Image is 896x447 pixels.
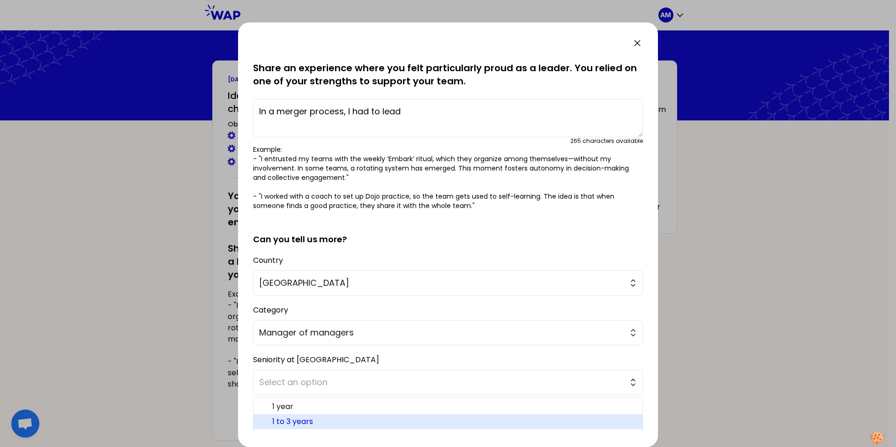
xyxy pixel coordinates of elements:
span: [GEOGRAPHIC_DATA] [259,276,624,290]
span: Select an option [259,376,624,389]
span: 1 year [272,401,635,412]
textarea: In a merger process, I had to lead [253,99,643,137]
span: > 3 years [272,431,635,442]
span: 1 to 3 years [272,416,635,427]
label: Seniority at [GEOGRAPHIC_DATA] [253,354,379,365]
button: Manager of managers [253,320,643,345]
span: Manager of managers [259,326,624,339]
button: [GEOGRAPHIC_DATA] [253,270,643,296]
ul: Select an option [253,397,643,447]
p: Example: - "I entrusted my teams with the weekly ‘Embark’ ritual, which they organize among thems... [253,145,643,210]
label: Country [253,255,283,266]
h2: Can you tell us more? [253,218,643,246]
div: 265 characters available [570,137,643,145]
button: Select an option [253,370,643,395]
label: Category [253,305,288,315]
